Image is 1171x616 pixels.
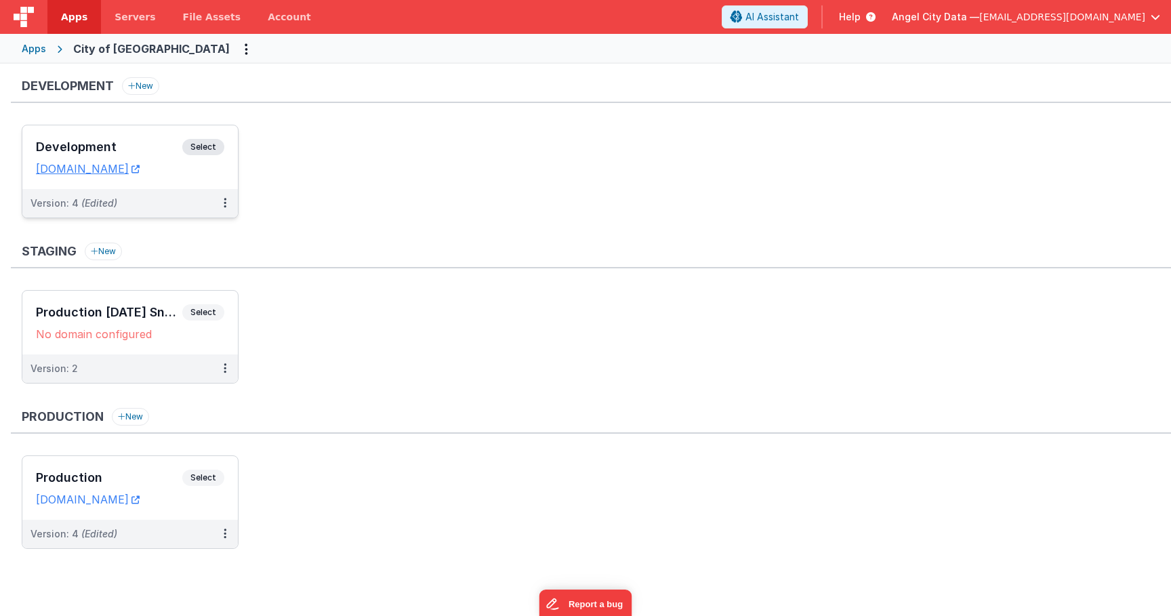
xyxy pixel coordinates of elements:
div: Version: 4 [30,197,117,210]
span: AI Assistant [745,10,799,24]
span: Angel City Data — [892,10,979,24]
h3: Production [DATE] Snapshot [36,306,182,319]
a: [DOMAIN_NAME] [36,162,140,176]
h3: Development [22,79,114,93]
button: New [122,77,159,95]
div: No domain configured [36,327,224,341]
div: Version: 2 [30,362,78,375]
h3: Production [22,410,104,424]
span: Select [182,139,224,155]
button: New [112,408,149,426]
button: New [85,243,122,260]
h3: Staging [22,245,77,258]
span: [EMAIL_ADDRESS][DOMAIN_NAME] [979,10,1145,24]
span: Apps [61,10,87,24]
span: Select [182,304,224,321]
span: Select [182,470,224,486]
span: (Edited) [81,197,117,209]
span: File Assets [183,10,241,24]
div: Version: 4 [30,527,117,541]
div: Apps [22,42,46,56]
button: Options [235,38,257,60]
a: [DOMAIN_NAME] [36,493,140,506]
span: (Edited) [81,528,117,539]
button: Angel City Data — [EMAIL_ADDRESS][DOMAIN_NAME] [892,10,1160,24]
h3: Production [36,471,182,485]
button: AI Assistant [722,5,808,28]
div: City of [GEOGRAPHIC_DATA] [73,41,230,57]
span: Help [839,10,861,24]
span: Servers [115,10,155,24]
h3: Development [36,140,182,154]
